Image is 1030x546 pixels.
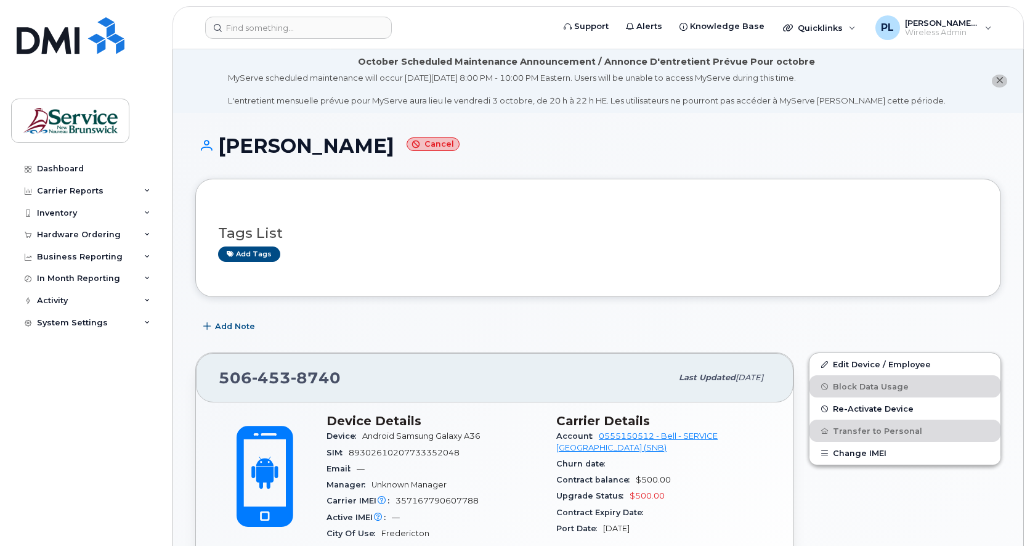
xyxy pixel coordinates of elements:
[381,529,429,538] span: Fredericton
[215,320,255,332] span: Add Note
[326,448,349,457] span: SIM
[326,529,381,538] span: City Of Use
[809,420,1000,442] button: Transfer to Personal
[195,135,1001,157] h1: [PERSON_NAME]
[556,508,649,517] span: Contract Expiry Date
[679,373,736,382] span: Last updated
[636,475,671,484] span: $500.00
[556,491,630,500] span: Upgrade Status
[195,316,266,338] button: Add Note
[326,496,395,505] span: Carrier IMEI
[326,431,362,441] span: Device
[357,464,365,473] span: —
[603,524,630,533] span: [DATE]
[556,414,771,428] h3: Carrier Details
[218,226,978,241] h3: Tags List
[219,369,341,387] span: 506
[736,373,763,382] span: [DATE]
[556,431,599,441] span: Account
[326,480,371,489] span: Manager
[326,464,357,473] span: Email
[556,475,636,484] span: Contract balance
[371,480,447,489] span: Unknown Manager
[809,353,1000,375] a: Edit Device / Employee
[326,513,392,522] span: Active IMEI
[833,404,914,414] span: Re-Activate Device
[228,72,946,107] div: MyServe scheduled maintenance will occur [DATE][DATE] 8:00 PM - 10:00 PM Eastern. Users will be u...
[556,431,718,452] a: 0555150512 - Bell - SERVICE [GEOGRAPHIC_DATA] (SNB)
[809,442,1000,464] button: Change IMEI
[556,524,603,533] span: Port Date
[809,375,1000,397] button: Block Data Usage
[992,75,1007,88] button: close notification
[358,55,815,68] div: October Scheduled Maintenance Announcement / Annonce D'entretient Prévue Pour octobre
[630,491,665,500] span: $500.00
[349,448,460,457] span: 89302610207733352048
[362,431,481,441] span: Android Samsung Galaxy A36
[326,414,541,428] h3: Device Details
[291,369,341,387] span: 8740
[392,513,400,522] span: —
[407,137,460,152] small: Cancel
[218,247,280,262] a: Add tags
[395,496,479,505] span: 357167790607788
[252,369,291,387] span: 453
[556,459,611,468] span: Churn date
[809,397,1000,420] button: Re-Activate Device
